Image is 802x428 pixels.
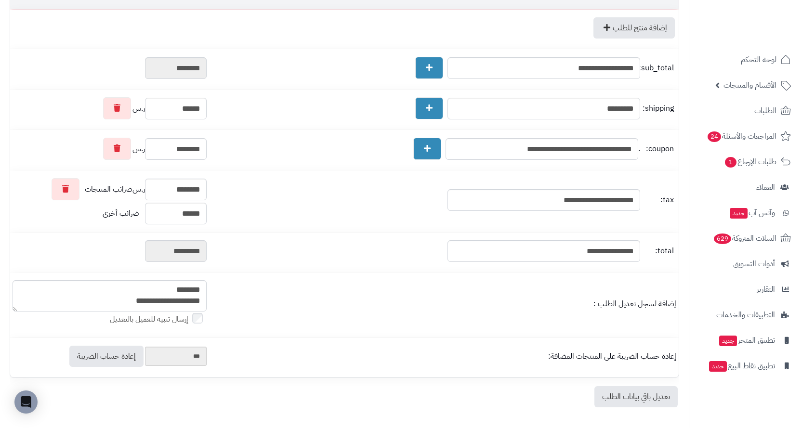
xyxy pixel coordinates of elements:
[643,103,674,114] span: shipping:
[695,278,796,301] a: التقارير
[110,314,207,325] label: إرسال تنبيه للعميل بالتعديل
[593,17,675,39] a: إضافة منتج للطلب
[695,150,796,173] a: طلبات الإرجاع1
[695,48,796,71] a: لوحة التحكم
[594,386,678,407] a: تعديل باقي بيانات الطلب
[695,99,796,122] a: الطلبات
[14,390,38,414] div: Open Intercom Messenger
[695,303,796,326] a: التطبيقات والخدمات
[695,354,796,377] a: تطبيق نقاط البيعجديد
[192,313,203,324] input: إرسال تنبيه للعميل بالتعديل
[643,143,674,155] span: coupon:
[729,206,775,220] span: وآتس آب
[709,361,727,372] span: جديد
[713,232,776,245] span: السلات المتروكة
[695,125,796,148] a: المراجعات والأسئلة24
[643,246,674,257] span: total:
[754,104,776,117] span: الطلبات
[725,157,736,168] span: 1
[695,176,796,199] a: العملاء
[211,298,676,310] div: إضافة لسجل تعديل الطلب :
[13,138,207,160] div: ر.س
[211,351,676,362] div: إعادة حساب الضريبة على المنتجات المضافة:
[707,130,776,143] span: المراجعات والأسئلة
[724,155,776,169] span: طلبات الإرجاع
[69,346,144,367] a: إعادة حساب الضريبة
[708,131,721,142] span: 24
[756,181,775,194] span: العملاء
[736,7,793,27] img: logo-2.png
[695,329,796,352] a: تطبيق المتجرجديد
[723,78,776,92] span: الأقسام والمنتجات
[718,334,775,347] span: تطبيق المتجر
[716,308,775,322] span: التطبيقات والخدمات
[708,359,775,373] span: تطبيق نقاط البيع
[13,178,207,200] div: ر.س
[643,63,674,74] span: sub_total:
[757,283,775,296] span: التقارير
[730,208,748,219] span: جديد
[695,227,796,250] a: السلات المتروكة629
[741,53,776,66] span: لوحة التحكم
[643,195,674,206] span: tax:
[719,336,737,346] span: جديد
[211,138,676,160] div: .
[695,252,796,275] a: أدوات التسويق
[733,257,775,271] span: أدوات التسويق
[714,233,731,244] span: 629
[695,201,796,224] a: وآتس آبجديد
[103,208,139,219] span: ضرائب أخرى
[85,184,132,195] span: ضرائب المنتجات
[13,97,207,119] div: ر.س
